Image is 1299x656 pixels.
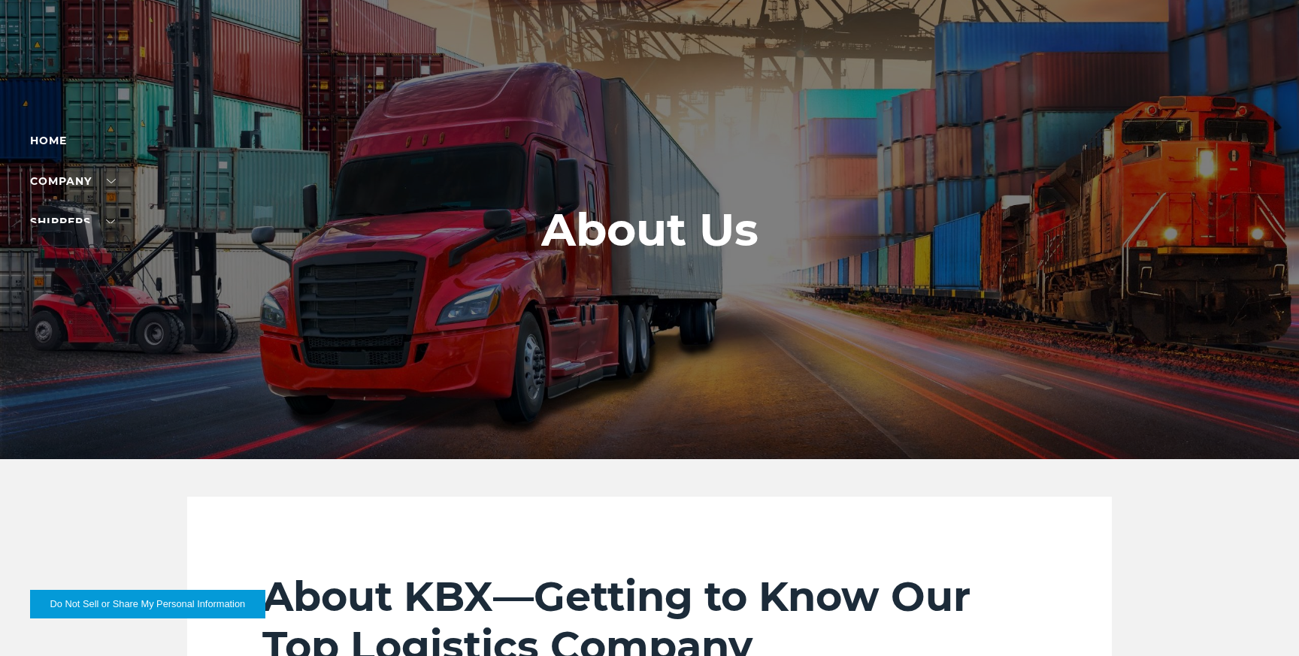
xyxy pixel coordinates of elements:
a: Home [30,134,67,147]
button: Do Not Sell or Share My Personal Information [30,590,265,618]
h1: About Us [541,204,759,255]
a: SHIPPERS [30,215,115,228]
a: Company [30,174,116,188]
